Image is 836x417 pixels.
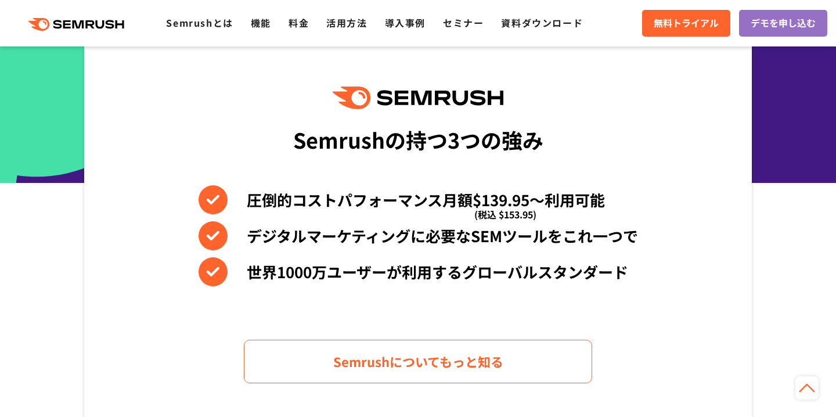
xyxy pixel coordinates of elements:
[751,16,816,31] span: デモを申し込む
[642,10,730,37] a: 無料トライアル
[443,16,484,30] a: セミナー
[326,16,367,30] a: 活用方法
[333,87,503,109] img: Semrush
[289,16,309,30] a: 料金
[199,221,638,250] li: デジタルマーケティングに必要なSEMツールをこれ一つで
[474,200,536,229] span: (税込 $153.95)
[739,10,827,37] a: デモを申し込む
[244,340,592,383] a: Semrushについてもっと知る
[501,16,583,30] a: 資料ダウンロード
[385,16,426,30] a: 導入事例
[654,16,719,31] span: 無料トライアル
[251,16,271,30] a: 機能
[166,16,233,30] a: Semrushとは
[293,118,543,161] div: Semrushの持つ3つの強み
[199,185,638,214] li: 圧倒的コストパフォーマンス月額$139.95〜利用可能
[199,257,638,286] li: 世界1000万ユーザーが利用するグローバルスタンダード
[333,351,503,372] span: Semrushについてもっと知る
